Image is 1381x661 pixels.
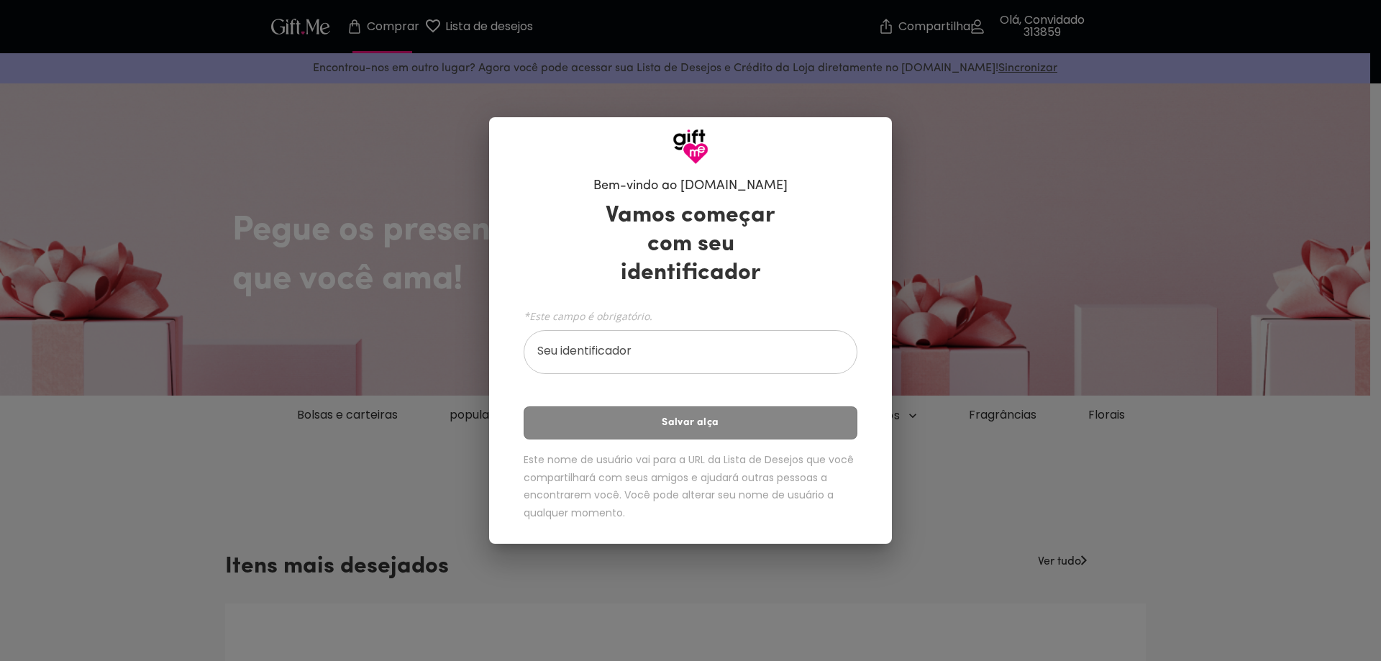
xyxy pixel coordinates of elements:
font: Este nome de usuário vai para a URL da Lista de Desejos que você compartilhará com seus amigos e ... [524,452,854,520]
font: *Este campo é obrigatório. [524,309,652,323]
font: Bem-vindo ao [DOMAIN_NAME] [593,180,788,193]
input: Seu identificador [524,334,842,374]
font: Vamos começar com seu identificador [606,204,775,285]
img: Logotipo GiftMe [673,129,708,165]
